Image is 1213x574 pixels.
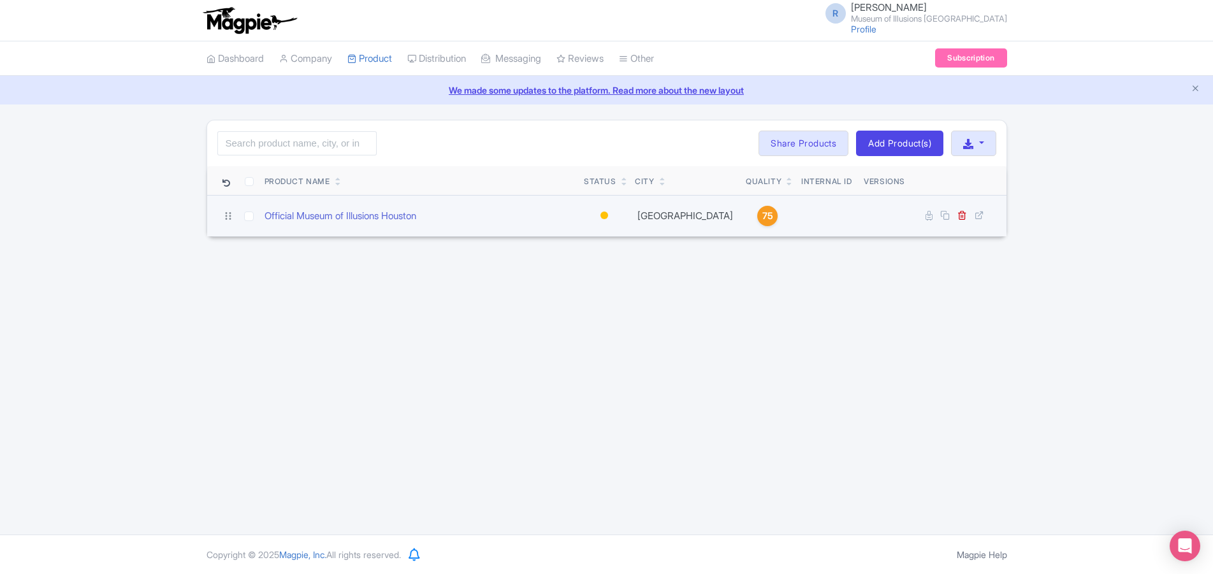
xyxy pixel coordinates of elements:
a: Profile [851,24,876,34]
div: Quality [746,176,781,187]
div: Status [584,176,616,187]
a: We made some updates to the platform. Read more about the new layout [8,83,1205,97]
span: 75 [762,209,773,223]
div: Copyright © 2025 All rights reserved. [199,548,409,561]
a: Distribution [407,41,466,76]
div: Product Name [265,176,330,187]
th: Versions [859,166,910,196]
div: City [635,176,654,187]
a: Dashboard [207,41,264,76]
a: Subscription [935,48,1006,68]
th: Internal ID [795,166,859,196]
td: [GEOGRAPHIC_DATA] [630,195,741,236]
a: Messaging [481,41,541,76]
a: Product [347,41,392,76]
div: Building [598,206,611,225]
a: Magpie Help [957,549,1007,560]
a: R [PERSON_NAME] Museum of Illusions [GEOGRAPHIC_DATA] [818,3,1007,23]
button: Close announcement [1191,82,1200,97]
span: [PERSON_NAME] [851,1,927,13]
a: Share Products [759,131,848,156]
input: Search product name, city, or interal id [217,131,377,155]
a: Reviews [556,41,604,76]
a: Official Museum of Illusions Houston [265,209,416,224]
img: logo-ab69f6fb50320c5b225c76a69d11143b.png [200,6,299,34]
a: Add Product(s) [856,131,943,156]
div: Open Intercom Messenger [1170,531,1200,561]
a: Other [619,41,654,76]
small: Museum of Illusions [GEOGRAPHIC_DATA] [851,15,1007,23]
a: 75 [746,206,789,226]
a: Company [279,41,332,76]
span: R [825,3,846,24]
span: Magpie, Inc. [279,549,326,560]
